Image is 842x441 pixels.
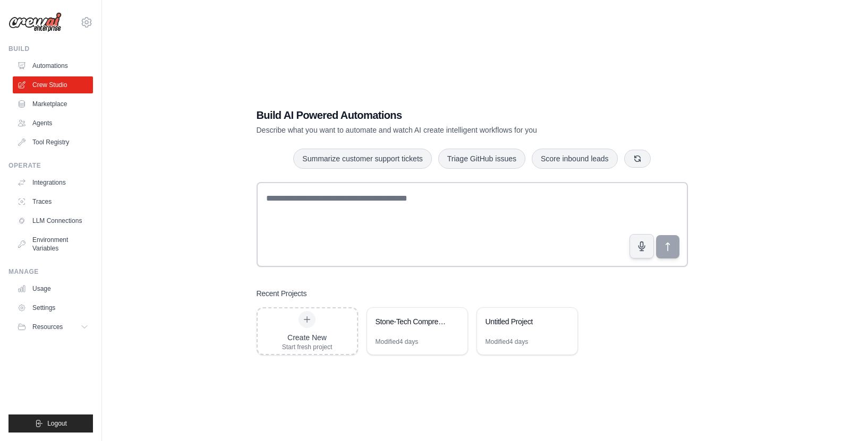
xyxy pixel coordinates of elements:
button: Score inbound leads [532,149,618,169]
a: Settings [13,299,93,316]
img: Logo [8,12,62,32]
button: Resources [13,318,93,335]
a: Usage [13,280,93,297]
div: Modified 4 days [376,338,419,346]
button: Logout [8,414,93,433]
div: Create New [282,332,333,343]
span: Resources [32,323,63,331]
a: Traces [13,193,93,210]
p: Describe what you want to automate and watch AI create intelligent workflows for you [257,125,614,135]
div: Start fresh project [282,343,333,351]
a: LLM Connections [13,212,93,229]
div: Build [8,45,93,53]
h3: Recent Projects [257,288,307,299]
button: Click to speak your automation idea [630,234,654,258]
button: Triage GitHub issues [438,149,525,169]
a: Crew Studio [13,76,93,93]
div: Modified 4 days [486,338,529,346]
div: Operate [8,161,93,170]
h1: Build AI Powered Automations [257,108,614,123]
div: Untitled Project [486,316,558,327]
a: Marketplace [13,96,93,113]
span: Logout [47,419,67,428]
button: Get new suggestions [624,150,651,168]
div: Stone-Tech Comprehensive Advisory & Contractor Research [376,316,448,327]
button: Summarize customer support tickets [293,149,431,169]
a: Tool Registry [13,134,93,151]
div: Manage [8,267,93,276]
a: Automations [13,57,93,74]
a: Environment Variables [13,231,93,257]
a: Integrations [13,174,93,191]
a: Agents [13,115,93,132]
